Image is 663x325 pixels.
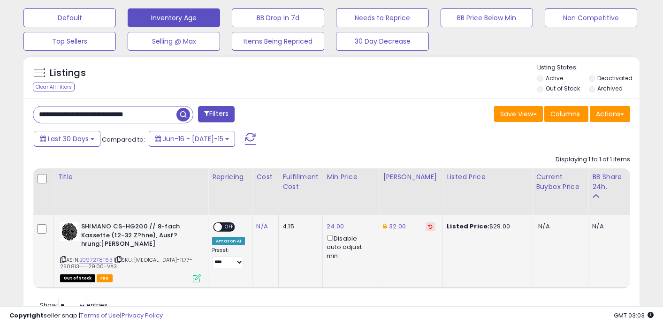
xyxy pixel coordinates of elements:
[327,172,375,182] div: Min Price
[23,8,116,27] button: Default
[383,172,439,182] div: [PERSON_NAME]
[536,172,584,192] div: Current Buybox Price
[327,222,344,231] a: 24.00
[232,8,324,27] button: BB Drop in 7d
[282,222,315,231] div: 4.15
[447,172,528,182] div: Listed Price
[441,8,533,27] button: BB Price Below Min
[23,32,116,51] button: Top Sellers
[60,222,79,241] img: 51fl65qRGDS._SL40_.jpg
[590,106,630,122] button: Actions
[128,8,220,27] button: Inventory Age
[597,84,623,92] label: Archived
[40,301,107,310] span: Show: entries
[198,106,235,122] button: Filters
[538,222,549,231] span: N/A
[50,67,86,80] h5: Listings
[212,237,245,245] div: Amazon AI
[81,222,195,251] b: SHIMANO CS-HG200 // 8-fach Kassette (12-32 Z?hne), Ausf?hrung:[PERSON_NAME]
[494,106,543,122] button: Save View
[9,311,163,320] div: seller snap | |
[614,311,654,320] span: 2025-08-15 03:03 GMT
[447,222,489,231] b: Listed Price:
[256,172,274,182] div: Cost
[336,8,428,27] button: Needs to Reprice
[212,172,248,182] div: Repricing
[546,84,580,92] label: Out of Stock
[556,155,630,164] div: Displaying 1 to 1 of 1 items
[232,32,324,51] button: Items Being Repriced
[447,222,525,231] div: $29.00
[546,74,563,82] label: Active
[163,134,223,144] span: Jun-16 - [DATE]-15
[149,131,235,147] button: Jun-16 - [DATE]-15
[222,223,237,231] span: OFF
[592,222,623,231] div: N/A
[592,172,626,192] div: BB Share 24h.
[60,222,201,281] div: ASIN:
[33,83,75,91] div: Clear All Filters
[212,247,245,268] div: Preset:
[597,74,633,82] label: Deactivated
[336,32,428,51] button: 30 Day Decrease
[80,311,120,320] a: Terms of Use
[97,274,113,282] span: FBA
[58,172,204,182] div: Title
[102,135,145,144] span: Compared to:
[428,224,433,229] i: Revert to store-level Dynamic Max Price
[256,222,267,231] a: N/A
[60,256,193,270] span: | SKU: [MEDICAL_DATA]-11.77-250813---29.00-VA3
[544,106,588,122] button: Columns
[327,233,372,260] div: Disable auto adjust min
[537,63,640,72] p: Listing States:
[48,134,89,144] span: Last 30 Days
[389,222,406,231] a: 32.00
[9,311,44,320] strong: Copyright
[79,256,113,264] a: B097278T63
[550,109,580,119] span: Columns
[34,131,100,147] button: Last 30 Days
[60,274,95,282] span: All listings that are currently out of stock and unavailable for purchase on Amazon
[128,32,220,51] button: Selling @ Max
[282,172,319,192] div: Fulfillment Cost
[383,223,387,229] i: This overrides the store level Dynamic Max Price for this listing
[545,8,637,27] button: Non Competitive
[122,311,163,320] a: Privacy Policy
